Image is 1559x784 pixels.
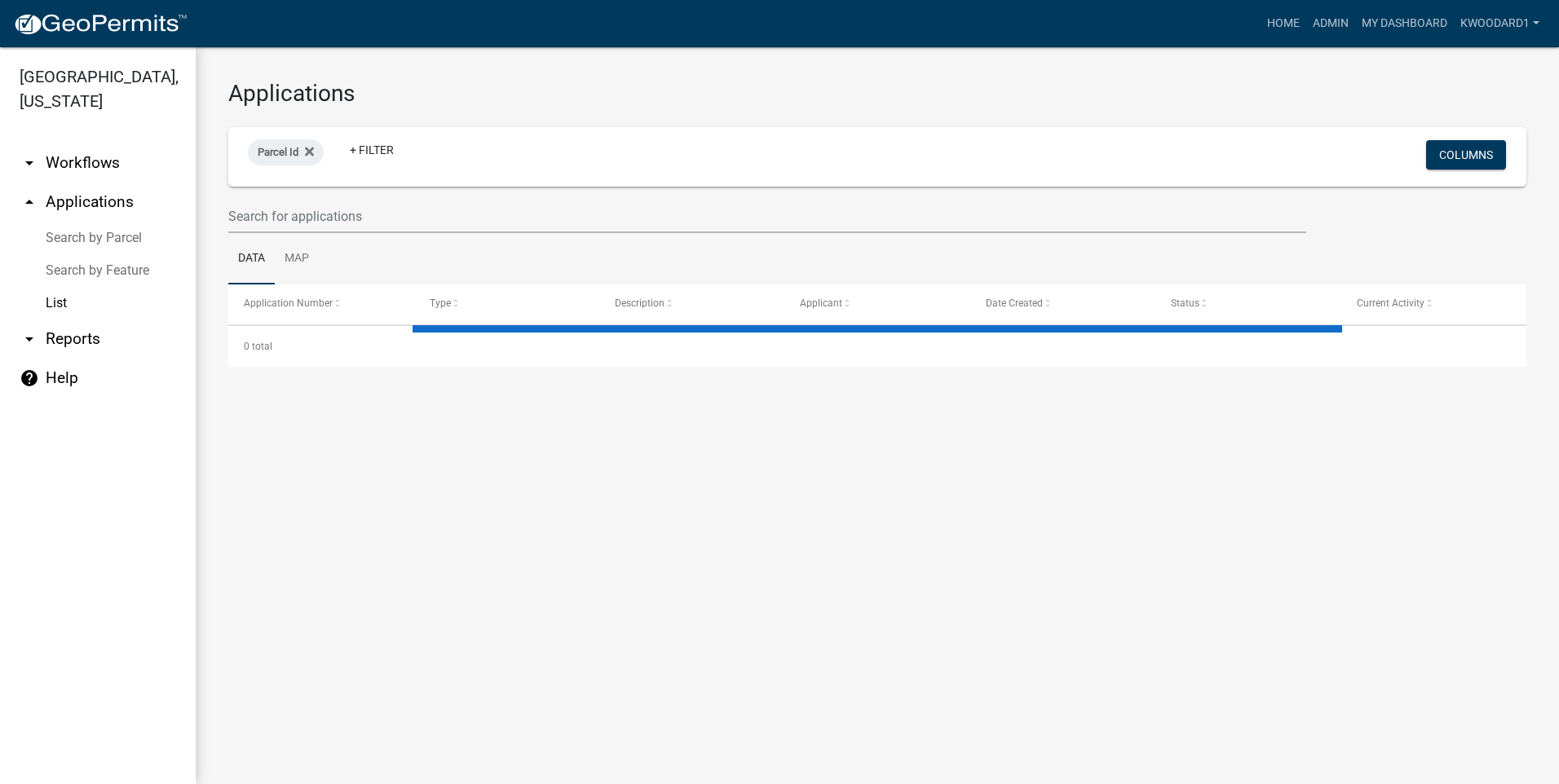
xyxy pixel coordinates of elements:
a: kwoodard1 [1454,8,1546,39]
a: Admin [1306,8,1355,39]
i: help [20,368,39,388]
i: arrow_drop_up [20,192,39,212]
span: Type [430,297,451,309]
span: Applicant [800,297,842,309]
h3: Applications [228,80,1526,108]
datatable-header-cell: Status [1155,284,1340,324]
span: Date Created [986,297,1043,309]
span: Status [1171,297,1199,309]
a: Home [1261,8,1306,39]
datatable-header-cell: Applicant [784,284,969,324]
datatable-header-cell: Current Activity [1341,284,1526,324]
span: Current Activity [1357,297,1424,309]
datatable-header-cell: Type [413,284,598,324]
button: Columns [1426,140,1506,170]
div: 0 total [228,326,1526,367]
a: + Filter [337,135,407,165]
span: Parcel Id [258,146,298,158]
datatable-header-cell: Date Created [970,284,1155,324]
a: My Dashboard [1355,8,1454,39]
i: arrow_drop_down [20,329,39,349]
a: Data [228,233,275,285]
span: Description [615,297,665,309]
input: Search for applications [228,200,1306,233]
a: Map [275,233,319,285]
datatable-header-cell: Description [599,284,784,324]
i: arrow_drop_down [20,153,39,173]
datatable-header-cell: Application Number [228,284,413,324]
span: Application Number [244,297,333,309]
